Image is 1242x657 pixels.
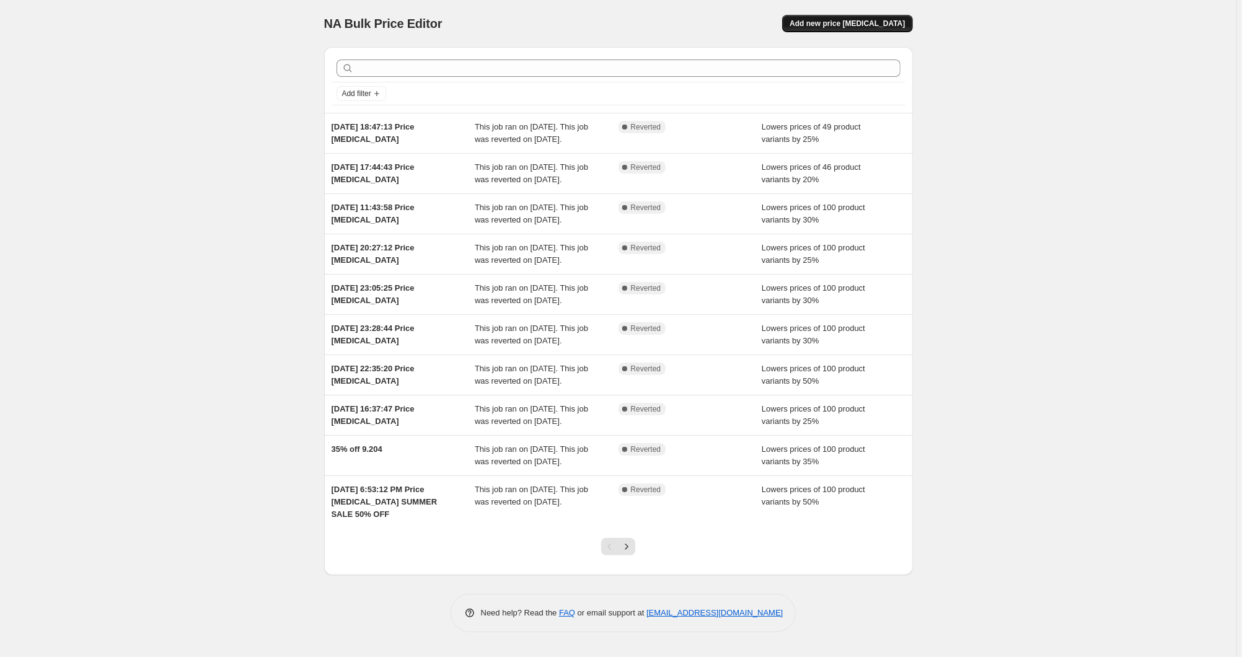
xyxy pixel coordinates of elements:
[475,243,588,265] span: This job ran on [DATE]. This job was reverted on [DATE].
[332,485,438,519] span: [DATE] 6:53:12 PM Price [MEDICAL_DATA] SUMMER SALE 50% OFF
[475,203,588,224] span: This job ran on [DATE]. This job was reverted on [DATE].
[342,89,371,99] span: Add filter
[332,162,415,184] span: [DATE] 17:44:43 Price [MEDICAL_DATA]
[631,444,661,454] span: Reverted
[762,404,865,426] span: Lowers prices of 100 product variants by 25%
[475,444,588,466] span: This job ran on [DATE]. This job was reverted on [DATE].
[337,86,386,101] button: Add filter
[332,404,415,426] span: [DATE] 16:37:47 Price [MEDICAL_DATA]
[475,404,588,426] span: This job ran on [DATE]. This job was reverted on [DATE].
[601,538,635,555] nav: Pagination
[332,243,415,265] span: [DATE] 20:27:12 Price [MEDICAL_DATA]
[332,283,415,305] span: [DATE] 23:05:25 Price [MEDICAL_DATA]
[631,203,661,213] span: Reverted
[762,324,865,345] span: Lowers prices of 100 product variants by 30%
[790,19,905,29] span: Add new price [MEDICAL_DATA]
[475,324,588,345] span: This job ran on [DATE]. This job was reverted on [DATE].
[631,324,661,333] span: Reverted
[631,485,661,495] span: Reverted
[332,444,382,454] span: 35% off 9.204
[332,203,415,224] span: [DATE] 11:43:58 Price [MEDICAL_DATA]
[481,608,560,617] span: Need help? Read the
[631,243,661,253] span: Reverted
[475,364,588,386] span: This job ran on [DATE]. This job was reverted on [DATE].
[475,162,588,184] span: This job ran on [DATE]. This job was reverted on [DATE].
[475,283,588,305] span: This job ran on [DATE]. This job was reverted on [DATE].
[475,485,588,506] span: This job ran on [DATE]. This job was reverted on [DATE].
[762,485,865,506] span: Lowers prices of 100 product variants by 50%
[646,608,783,617] a: [EMAIL_ADDRESS][DOMAIN_NAME]
[575,608,646,617] span: or email support at
[332,324,415,345] span: [DATE] 23:28:44 Price [MEDICAL_DATA]
[475,122,588,144] span: This job ran on [DATE]. This job was reverted on [DATE].
[762,122,861,144] span: Lowers prices of 49 product variants by 25%
[631,122,661,132] span: Reverted
[782,15,912,32] button: Add new price [MEDICAL_DATA]
[631,364,661,374] span: Reverted
[559,608,575,617] a: FAQ
[762,283,865,305] span: Lowers prices of 100 product variants by 30%
[324,17,443,30] span: NA Bulk Price Editor
[631,404,661,414] span: Reverted
[618,538,635,555] button: Next
[631,283,661,293] span: Reverted
[762,444,865,466] span: Lowers prices of 100 product variants by 35%
[332,364,415,386] span: [DATE] 22:35:20 Price [MEDICAL_DATA]
[762,203,865,224] span: Lowers prices of 100 product variants by 30%
[332,122,415,144] span: [DATE] 18:47:13 Price [MEDICAL_DATA]
[631,162,661,172] span: Reverted
[762,364,865,386] span: Lowers prices of 100 product variants by 50%
[762,243,865,265] span: Lowers prices of 100 product variants by 25%
[762,162,861,184] span: Lowers prices of 46 product variants by 20%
